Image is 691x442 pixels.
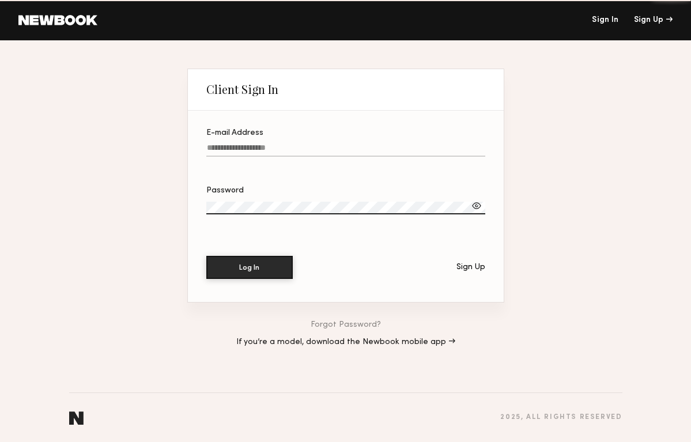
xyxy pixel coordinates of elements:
[206,256,293,279] button: Log In
[592,16,618,24] a: Sign In
[456,263,485,271] div: Sign Up
[311,321,381,329] a: Forgot Password?
[634,16,673,24] div: Sign Up
[206,82,278,96] div: Client Sign In
[500,414,622,421] div: 2025 , all rights reserved
[206,129,485,137] div: E-mail Address
[206,187,485,195] div: Password
[206,143,485,157] input: E-mail Address
[206,202,485,214] input: Password
[236,338,455,346] a: If you’re a model, download the Newbook mobile app →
